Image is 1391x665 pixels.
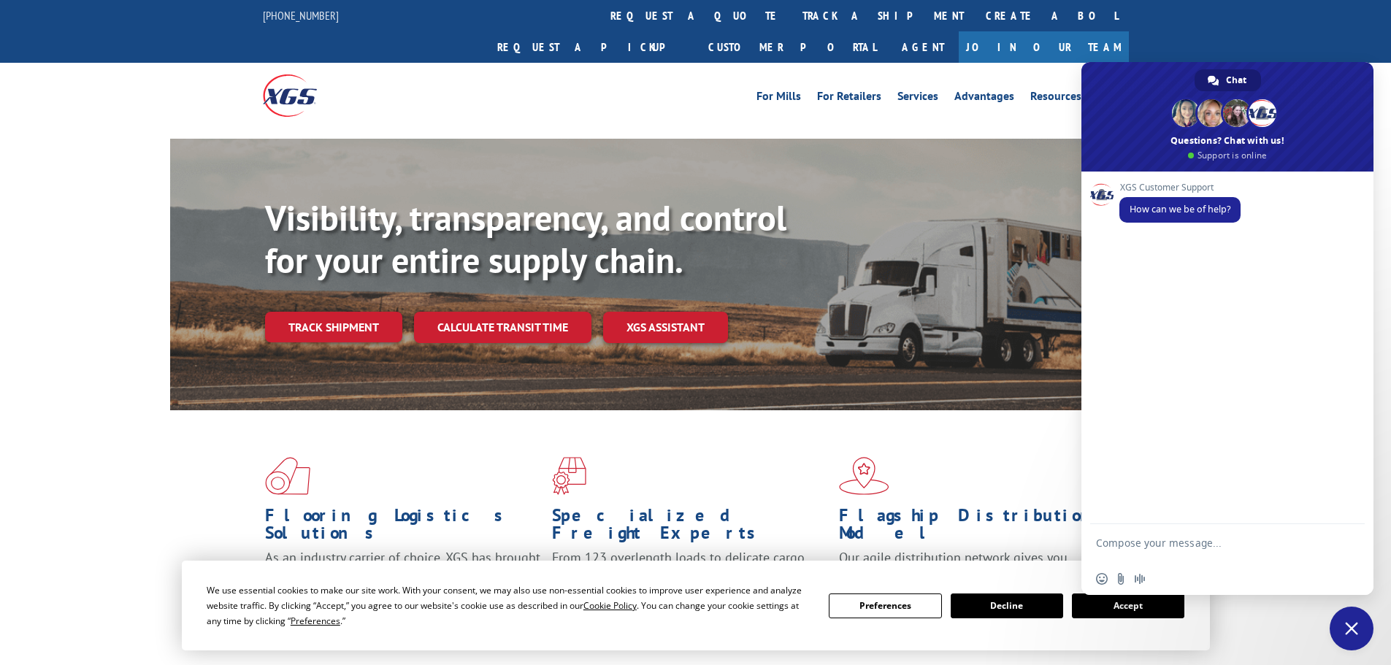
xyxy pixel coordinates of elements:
[756,91,801,107] a: For Mills
[1134,573,1146,585] span: Audio message
[265,457,310,495] img: xgs-icon-total-supply-chain-intelligence-red
[829,593,941,618] button: Preferences
[207,583,811,629] div: We use essential cookies to make our site work. With your consent, we may also use non-essential ...
[552,507,828,549] h1: Specialized Freight Experts
[265,549,540,601] span: As an industry carrier of choice, XGS has brought innovation and dedication to flooring logistics...
[1096,573,1108,585] span: Insert an emoji
[697,31,887,63] a: Customer Portal
[839,457,889,495] img: xgs-icon-flagship-distribution-model-red
[959,31,1129,63] a: Join Our Team
[552,457,586,495] img: xgs-icon-focused-on-flooring-red
[839,507,1115,549] h1: Flagship Distribution Model
[182,561,1210,650] div: Cookie Consent Prompt
[1119,182,1241,193] span: XGS Customer Support
[1096,537,1327,563] textarea: Compose your message...
[1072,593,1184,618] button: Accept
[265,195,786,282] b: Visibility, transparency, and control for your entire supply chain.
[1195,69,1261,91] div: Chat
[954,91,1014,107] a: Advantages
[951,593,1063,618] button: Decline
[1130,203,1230,215] span: How can we be of help?
[414,312,591,343] a: Calculate transit time
[1030,91,1081,107] a: Resources
[583,599,637,612] span: Cookie Policy
[887,31,959,63] a: Agent
[603,312,728,343] a: XGS ASSISTANT
[552,549,828,614] p: From 123 overlength loads to delicate cargo, our experienced staff knows the best way to move you...
[291,615,340,627] span: Preferences
[265,507,541,549] h1: Flooring Logistics Solutions
[263,8,339,23] a: [PHONE_NUMBER]
[1226,69,1246,91] span: Chat
[817,91,881,107] a: For Retailers
[265,312,402,342] a: Track shipment
[1115,573,1127,585] span: Send a file
[839,549,1108,583] span: Our agile distribution network gives you nationwide inventory management on demand.
[486,31,697,63] a: Request a pickup
[1330,607,1373,650] div: Close chat
[897,91,938,107] a: Services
